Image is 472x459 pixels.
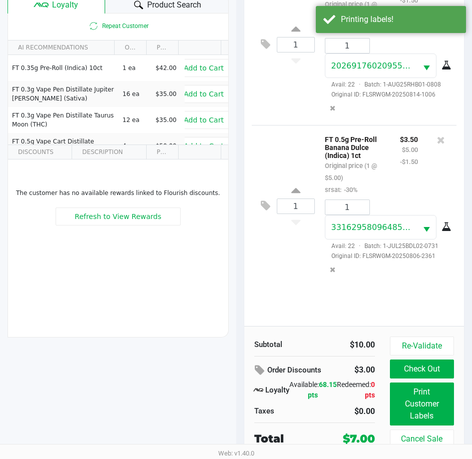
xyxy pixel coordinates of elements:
[88,20,100,32] inline-svg: Is repeat customer
[343,430,375,447] div: $7.00
[8,145,72,159] th: DISCOUNTS
[326,260,339,279] button: Remove the package from the orderLine
[325,81,441,88] span: Avail: 22 Batch: 1-AUG25RHB01-0808
[337,379,375,400] div: Redeemed:
[402,146,418,153] small: $5.00
[8,145,228,310] div: Data table
[184,90,224,98] span: Add to Cart
[8,20,228,32] span: Repeat Customer
[325,90,449,99] span: Original ID: FLSRWGM-20250814-1006
[325,186,357,193] small: srsat:
[12,188,224,197] p: The customer has no available rewards linked to Flourish discounts.
[289,379,337,400] div: Available:
[75,212,161,220] span: Refresh to View Rewards
[156,90,177,97] span: $35.00
[365,380,375,399] span: 0 pts
[184,64,224,72] span: Add to Cart
[146,145,178,159] th: POINTS
[8,81,118,107] td: FT 0.3g Vape Pen Distillate Jupiter [PERSON_NAME] (Sativa)
[184,142,224,150] span: Add to Cart
[355,81,364,88] span: ·
[326,99,339,117] button: Remove the package from the orderLine
[254,384,289,396] div: Loyalty
[254,339,307,350] div: Subtotal
[118,133,151,159] td: 4 ea
[177,59,230,77] button: Add to Cart
[325,162,377,181] small: Original price (1 @ $5.00)
[390,359,454,378] button: Check Out
[56,207,181,225] button: Refresh to View Rewards
[177,137,230,155] button: Add to Cart
[390,336,454,355] button: Re-Validate
[322,339,375,351] div: $10.00
[417,54,436,77] button: Select
[177,111,230,129] button: Add to Cart
[114,40,146,55] th: ON HAND
[254,361,330,379] div: Order Discounts
[344,361,374,378] div: $3.00
[8,107,118,133] td: FT 0.3g Vape Pen Distillate Taurus Moon (THC)
[8,40,228,144] div: Data table
[390,429,454,448] button: Cancel Sale
[325,242,438,249] span: Avail: 22 Batch: 1-JUL25BDL02-0731
[177,85,230,103] button: Add to Cart
[341,13,458,25] div: Printing labels!
[390,382,454,425] button: Print Customer Labels
[184,116,224,124] span: Add to Cart
[8,40,114,55] th: AI RECOMMENDATIONS
[254,405,307,417] div: Taxes
[325,133,385,159] p: FT 0.5g Pre-Roll Banana Dulce (Indica) 1ct
[8,55,118,81] td: FT 0.35g Pre-Roll (Indica) 10ct
[400,158,418,165] small: -$1.50
[341,186,357,193] span: -30%
[417,215,436,239] button: Select
[146,40,178,55] th: PRICE
[400,133,418,143] p: $3.50
[118,81,151,107] td: 16 ea
[156,64,177,71] span: $42.00
[218,449,254,457] span: Web: v1.40.0
[355,242,364,249] span: ·
[325,251,449,260] span: Original ID: FLSRWGM-20250806-2361
[254,430,325,447] div: Total
[331,61,413,70] span: 2026917602095571
[118,55,151,81] td: 1 ea
[322,405,375,417] div: $0.00
[118,107,151,133] td: 12 ea
[331,222,413,232] span: 3316295809648565
[325,0,377,20] small: Original price (1 @ $5.00)
[8,133,118,159] td: FT 0.5g Vape Cart Distillate Amnesia (Hybrid)
[156,142,177,149] span: $50.00
[308,380,337,399] span: 68.15 pts
[72,145,146,159] th: DESCRIPTION
[156,116,177,123] span: $35.00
